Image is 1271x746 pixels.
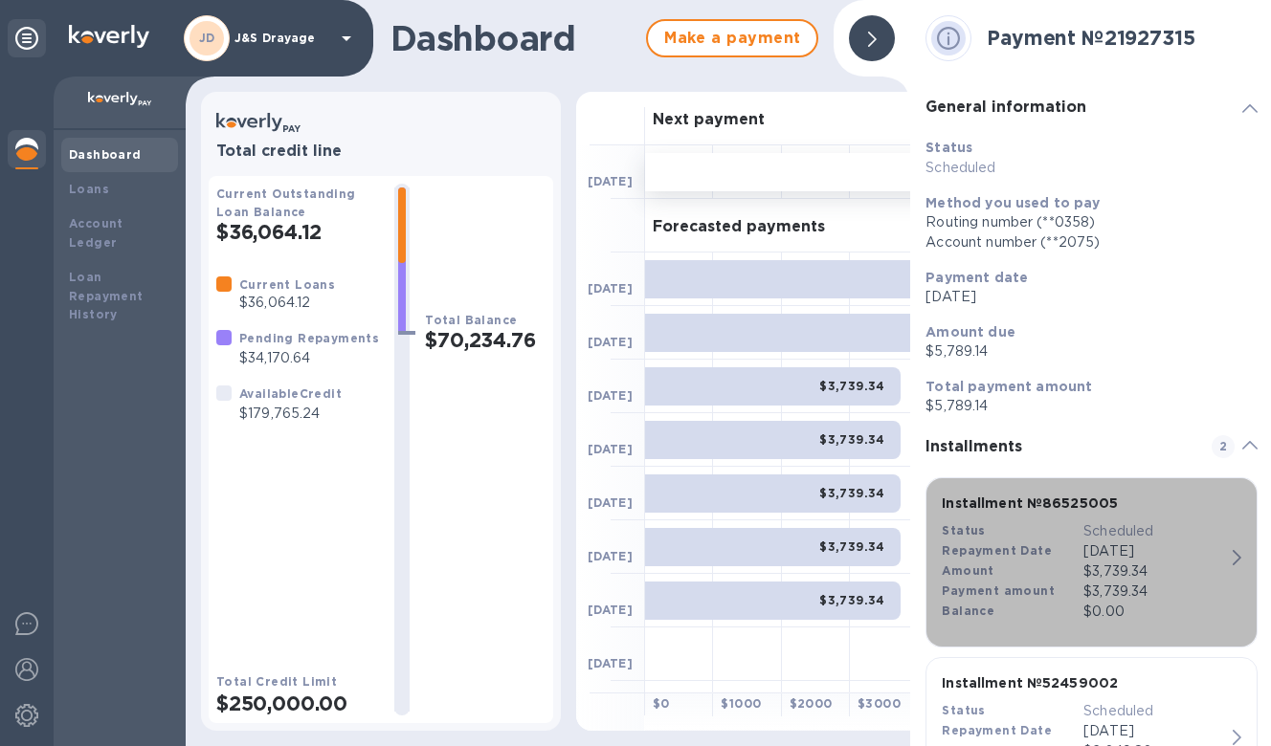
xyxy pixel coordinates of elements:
[721,696,761,711] b: $ 1000
[663,27,801,50] span: Make a payment
[925,195,1100,210] b: Method you used to pay
[239,293,335,313] p: $36,064.12
[942,703,985,717] b: Status
[987,26,1194,50] b: Payment № 21927315
[942,723,1052,737] b: Repayment Date
[925,270,1028,285] b: Payment date
[819,432,885,447] b: $3,739.34
[216,143,546,161] h3: Total credit line
[942,603,994,618] b: Balance
[239,348,379,368] p: $34,170.64
[942,523,985,538] b: Status
[1083,721,1225,741] p: [DATE]
[925,77,1258,138] div: General information
[819,593,885,607] b: $3,739.34
[216,691,379,715] h2: $250,000.00
[69,147,142,162] b: Dashboard
[925,477,1258,647] button: Installment №86525005StatusScheduledRepayment Date[DATE]Amount$3,739.34Payment amount$3,739.34Bal...
[588,656,633,670] b: [DATE]
[425,328,546,352] h2: $70,234.76
[925,158,1258,178] p: Scheduled
[199,31,215,45] b: JD
[588,442,633,456] b: [DATE]
[925,416,1258,477] div: Installments2
[925,287,1258,307] p: [DATE]
[925,437,1022,455] b: Installments
[216,674,337,689] b: Total Credit Limit
[239,404,342,424] p: $179,765.24
[239,331,379,345] b: Pending Repayments
[1083,541,1225,561] p: [DATE]
[588,603,633,617] b: [DATE]
[588,174,633,188] b: [DATE]
[588,495,633,510] b: [DATE]
[216,186,356,219] b: Current Outstanding Loan Balance
[239,386,342,401] b: Available Credit
[588,281,633,296] b: [DATE]
[925,232,1258,252] div: Account number (**2075)
[646,19,818,57] button: Make a payment
[234,32,330,45] p: J&S Drayage
[8,19,46,57] div: Unpin categories
[1212,435,1235,458] span: 2
[69,25,149,48] img: Logo
[1083,581,1225,602] p: $3,739.34
[390,18,636,58] h1: Dashboard
[216,220,379,244] h2: $36,064.12
[1083,521,1225,541] p: Scheduled
[588,549,633,563] b: [DATE]
[69,182,109,196] b: Loans
[942,675,1118,691] b: Installment № 52459002
[858,696,901,711] b: $ 3000
[942,495,1118,511] b: Installment № 86525005
[588,335,633,349] b: [DATE]
[942,543,1052,558] b: Repayment Date
[942,563,993,578] b: Amount
[588,388,633,403] b: [DATE]
[942,583,1055,598] b: Payment amount
[1083,701,1225,721] p: Scheduled
[69,270,144,322] b: Loan Repayment History
[239,277,335,292] b: Current Loans
[653,111,765,129] h3: Next payment
[1083,561,1225,581] div: $3,739.34
[925,324,1015,340] b: Amount due
[925,98,1086,116] b: General information
[925,341,1258,362] p: $5,789.14
[1083,602,1225,622] p: $0.00
[925,396,1258,416] p: $5,789.14
[925,140,972,155] b: Status
[925,379,1092,394] b: Total payment amount
[925,212,1258,232] div: Routing number (**0358)
[819,379,885,393] b: $3,739.34
[69,216,123,250] b: Account Ledger
[819,486,885,500] b: $3,739.34
[425,313,517,327] b: Total Balance
[790,696,833,711] b: $ 2000
[653,218,825,236] h3: Forecasted payments
[653,696,670,711] b: $ 0
[819,539,885,554] b: $3,739.34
